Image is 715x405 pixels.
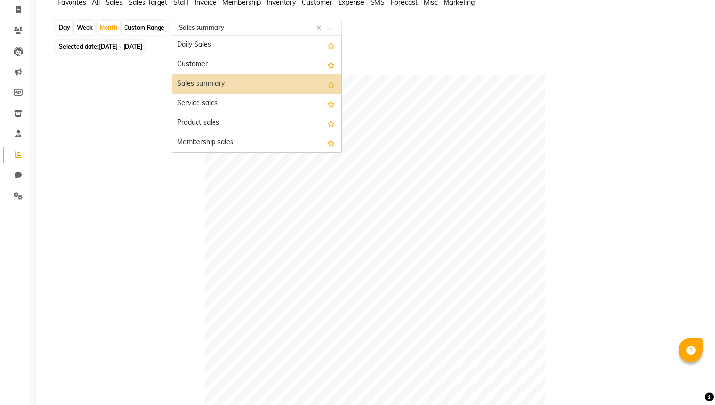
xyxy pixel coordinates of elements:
[99,43,142,50] span: [DATE] - [DATE]
[172,113,341,133] div: Product sales
[172,74,341,94] div: Sales summary
[122,21,167,35] div: Custom Range
[327,98,335,110] span: Add this report to Favorites List
[327,137,335,148] span: Add this report to Favorites List
[327,117,335,129] span: Add this report to Favorites List
[172,35,342,153] ng-dropdown-panel: Options list
[172,133,341,152] div: Membership sales
[316,23,324,33] span: Clear all
[56,40,144,53] span: Selected date:
[172,94,341,113] div: Service sales
[327,78,335,90] span: Add this report to Favorites List
[172,36,341,55] div: Daily Sales
[56,21,72,35] div: Day
[97,21,120,35] div: Month
[327,59,335,71] span: Add this report to Favorites List
[74,21,95,35] div: Week
[327,39,335,51] span: Add this report to Favorites List
[172,55,341,74] div: Customer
